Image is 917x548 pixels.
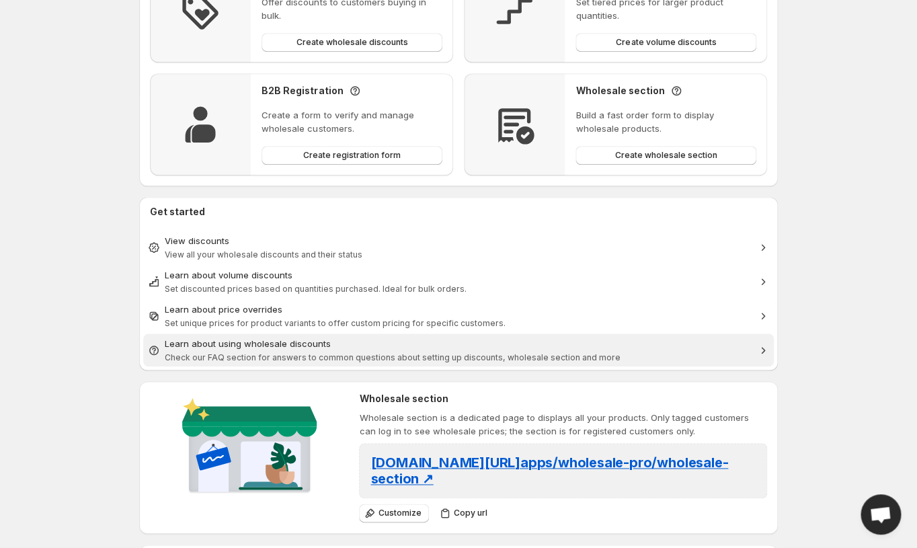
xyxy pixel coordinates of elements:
[262,108,442,135] p: Create a form to verify and manage wholesale customers.
[575,108,756,135] p: Build a fast order form to display wholesale products.
[165,337,752,350] div: Learn about using wholesale discounts
[262,33,442,52] button: Create wholesale discounts
[575,84,664,97] h3: Wholesale section
[165,234,752,247] div: View discounts
[434,504,495,522] button: Copy url
[493,103,536,146] img: Feature Icon
[262,146,442,165] button: Create registration form
[165,249,362,260] span: View all your wholesale discounts and their status
[575,146,756,165] button: Create wholesale section
[359,504,429,522] button: Customize
[303,150,401,161] span: Create registration form
[165,284,467,294] span: Set discounted prices based on quantities purchased. Ideal for bulk orders.
[615,150,717,161] span: Create wholesale section
[616,37,716,48] span: Create volume discounts
[165,318,506,328] span: Set unique prices for product variants to offer custom pricing for specific customers.
[296,37,408,48] span: Create wholesale discounts
[453,508,487,518] span: Copy url
[575,33,756,52] button: Create volume discounts
[165,352,621,362] span: Check our FAQ section for answers to common questions about setting up discounts, wholesale secti...
[370,455,728,487] span: [DOMAIN_NAME][URL] apps/wholesale-pro/wholesale-section ↗
[150,205,767,219] h2: Get started
[262,84,343,97] h3: B2B Registration
[359,392,767,405] h2: Wholesale section
[359,411,767,438] p: Wholesale section is a dedicated page to displays all your products. Only tagged customers can lo...
[165,303,752,316] div: Learn about price overrides
[370,459,728,485] a: [DOMAIN_NAME][URL]apps/wholesale-pro/wholesale-section ↗
[177,392,322,504] img: Wholesale section
[179,103,222,146] img: Feature Icon
[165,268,752,282] div: Learn about volume discounts
[378,508,421,518] span: Customize
[861,494,901,535] div: Open chat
